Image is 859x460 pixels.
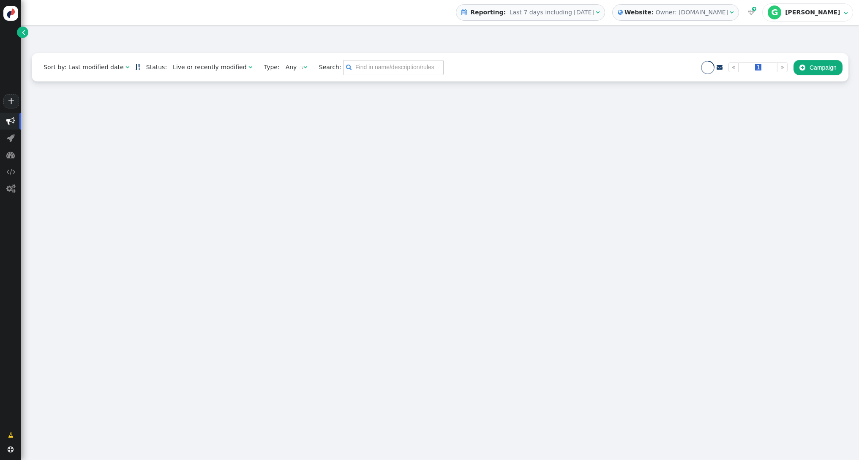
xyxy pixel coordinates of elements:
[3,6,18,21] img: logo-icon.svg
[785,9,842,16] div: [PERSON_NAME]
[7,134,15,142] span: 
[755,64,761,70] span: 1
[6,151,15,159] span: 
[140,63,167,72] span: Status:
[746,8,756,17] a:  
[730,9,734,15] span: 
[6,117,15,125] span: 
[748,9,755,15] span: 
[469,9,507,16] b: Reporting:
[313,64,341,70] span: Search:
[461,9,467,15] span: 
[299,65,303,70] img: loading.gif
[248,64,252,70] span: 
[258,63,280,72] span: Type:
[2,428,19,443] a: 
[346,63,352,72] span: 
[125,64,129,70] span: 
[752,5,756,13] span: 
[6,168,15,176] span: 
[135,64,140,70] a: 
[135,64,140,70] span: Sorted in descending order
[844,10,848,16] span: 
[728,62,739,72] a: «
[8,446,14,452] span: 
[596,9,600,15] span: 
[777,62,788,72] a: »
[768,5,781,19] div: G
[717,64,723,70] a: 
[343,60,444,75] input: Find in name/description/rules
[17,27,28,38] a: 
[6,184,15,193] span: 
[510,9,594,16] span: Last 7 days including [DATE]
[3,94,19,108] a: +
[618,8,623,17] span: 
[655,8,728,17] div: Owner: [DOMAIN_NAME]
[44,63,123,72] div: Sort by: Last modified date
[173,63,246,72] div: Live or recently modified
[794,60,843,75] button: Campaign
[717,64,723,70] span: 
[286,63,297,72] div: Any
[303,64,307,70] span: 
[22,28,25,37] span: 
[623,8,656,17] b: Website:
[8,431,14,440] span: 
[799,64,805,71] span: 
